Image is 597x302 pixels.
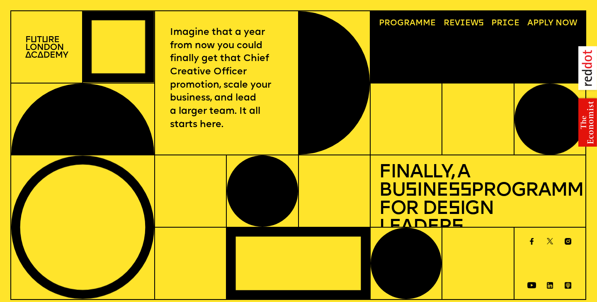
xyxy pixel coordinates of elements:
a: Reviews [439,15,488,32]
span: s [405,181,417,201]
h1: Finally, a Bu ine Programme for De ign Leader [379,164,577,236]
span: a [410,19,415,27]
span: ss [448,181,471,201]
span: s [451,218,463,237]
a: Apply now [523,15,581,32]
p: Imagine that a year from now you could finally get that Chief Creative Officer promotion, scale y... [170,26,283,132]
a: Programme [375,15,440,32]
a: Price [487,15,524,32]
span: A [527,19,533,27]
span: s [448,199,460,219]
